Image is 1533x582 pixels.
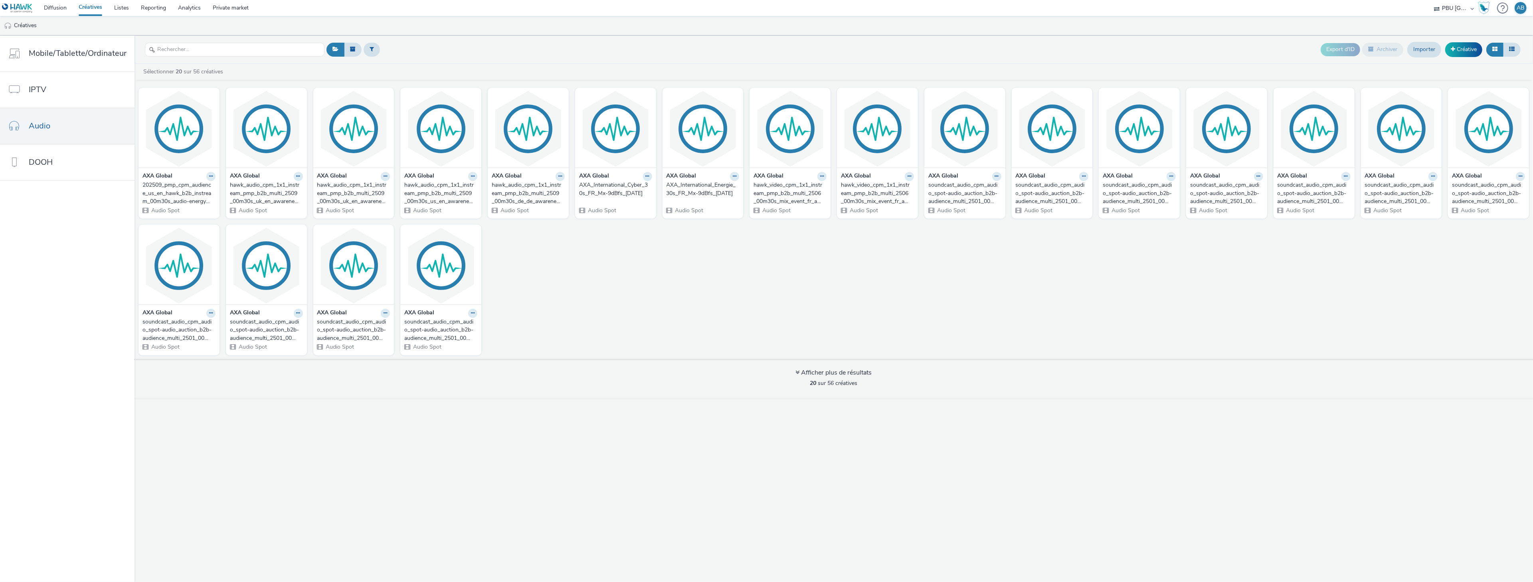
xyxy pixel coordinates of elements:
span: Audio Spot [1024,207,1053,214]
a: soundcast_audio_cpm_audio_spot-audio_auction_b2b-audience_multi_2501_00m30s_es_es_awareness_verti... [928,181,1001,205]
strong: AXA Global [404,172,434,181]
img: soundcast_audio_cpm_audio_spot-audio_auction_b2b-audience_multi_2501_00m30s_uk_en_awareness_verti... [1014,90,1091,168]
span: Audio Spot [150,207,180,214]
a: hawk_audio_cpm_1x1_instream_pmp_b2b_multi_2509_00m30s_uk_en_awareness_audio-cyber-cs4ca-europe-su... [317,181,390,205]
div: soundcast_audio_cpm_audio_spot-audio_auction_b2b-audience_multi_2501_00m30s_uk_en_awareness_verti... [1016,181,1086,205]
img: soundcast_audio_cpm_audio_spot-audio_auction_b2b-audience_multi_2501_00m30s_de_de_awareness_verti... [1276,90,1353,168]
strong: AXA Global [1365,172,1395,181]
a: soundcast_audio_cpm_audio_spot-audio_auction_b2b-audience_multi_2501_00m30s_es_es_awareness_verti... [404,318,477,342]
a: hawk_video_cpm_1x1_instream_pmp_b2b_multi_2506_00m30s_mix_event_fr_awareness_audio-cyber-fr-xl_ro... [841,181,914,205]
a: soundcast_audio_cpm_audio_spot-audio_auction_b2b-audience_multi_2501_00m30s_aus_en_awareness_vert... [1452,181,1525,205]
span: sur 56 créatives [810,379,858,387]
div: Afficher plus de résultats [796,368,872,377]
div: soundcast_audio_cpm_audio_spot-audio_auction_b2b-audience_multi_2501_00m30s_es_es_awareness_verti... [928,181,998,205]
div: hawk_audio_cpm_1x1_instream_pmp_b2b_multi_2509_00m30s_uk_en_awareness_audio-cyber-gartner-securit... [230,181,300,205]
strong: AXA Global [928,172,958,181]
a: hawk_audio_cpm_1x1_instream_pmp_b2b_multi_2509_00m30s_uk_en_awareness_audio-cyber-gartner-securit... [230,181,303,205]
span: Audio Spot [325,343,354,351]
strong: AXA Global [317,172,347,181]
span: Audio Spot [762,207,791,214]
strong: AXA Global [667,172,696,181]
a: Hawk Academy [1478,2,1493,14]
img: hawk_video_cpm_1x1_instream_pmp_b2b_multi_2506_00m30s_mix_event_fr_awareness_audio-energy-fr-xl_r... [752,90,829,168]
strong: AXA Global [142,172,172,181]
img: soundcast_audio_cpm_audio_spot-audio_auction_b2b-audience_multi_2501_00m30s_aus_en_awareness_vert... [140,227,218,304]
strong: AXA Global [317,309,347,318]
div: soundcast_audio_cpm_audio_spot-audio_auction_b2b-audience_multi_2501_00m30s_uk_en_awareness_verti... [1365,181,1435,205]
strong: AXA Global [1278,172,1308,181]
strong: AXA Global [1016,172,1046,181]
strong: AXA Global [404,309,434,318]
span: DOOH [29,156,53,168]
img: soundcast_audio_cpm_audio_spot-audio_auction_b2b-audience_multi_2501_00m30s_aus_en_awareness_vert... [1450,90,1527,168]
img: hawk_audio_cpm_1x1_instream_pmp_b2b_multi_2509_00m30s_uk_en_awareness_audio-cyber-gartner-securit... [228,90,305,168]
span: Audio Spot [412,343,441,351]
div: AB [1517,2,1525,14]
span: Audio Spot [412,207,441,214]
div: soundcast_audio_cpm_audio_spot-audio_auction_b2b-audience_multi_2501_00m30s_sg_en_awareness_verti... [1103,181,1173,205]
a: Importer [1407,42,1441,57]
button: Grille [1486,43,1503,56]
div: hawk_audio_cpm_1x1_instream_pmp_b2b_multi_2509_00m30s_us_en_awareness_audio-energy-climate-week-g... [404,181,474,205]
img: hawk_audio_cpm_1x1_instream_pmp_b2b_multi_2509_00m30s_us_en_awareness_audio-energy-climate-week-g... [402,90,479,168]
a: soundcast_audio_cpm_audio_spot-audio_auction_b2b-audience_multi_2501_00m30s_sg_en_awareness_verti... [1103,181,1176,205]
a: soundcast_audio_cpm_audio_spot-audio_auction_b2b-audience_multi_2501_00m30s_de_de_awareness_verti... [1278,181,1351,205]
div: soundcast_audio_cpm_audio_spot-audio_auction_b2b-audience_multi_2501_00m30s_aus_en_awareness_vert... [142,318,212,342]
div: soundcast_audio_cpm_audio_spot-audio_auction_b2b-audience_multi_2501_00m30s_fr_fr_awareness_verti... [317,318,387,342]
span: Audio Spot [1198,207,1227,214]
div: hawk_video_cpm_1x1_instream_pmp_b2b_multi_2506_00m30s_mix_event_fr_awareness_audio-energy-fr-xl_r... [754,181,823,205]
div: AXA_International_Cyber_30s_FR_Mx-9dBfs_[DATE] [579,181,649,197]
div: hawk_audio_cpm_1x1_instream_pmp_b2b_multi_2509_00m30s_uk_en_awareness_audio-cyber-cs4ca-europe-su... [317,181,387,205]
a: AXA_International_Cyber_30s_FR_Mx-9dBfs_[DATE] [579,181,652,197]
strong: AXA Global [230,309,260,318]
img: audio [4,22,12,30]
img: soundcast_audio_cpm_audio_spot-audio_auction_b2b-audience_multi_2501_00m30s_es_es_awareness_verti... [926,90,1003,168]
button: Liste [1503,43,1521,56]
img: soundcast_audio_cpm_audio_spot-audio_auction_b2b-audience_multi_2501_00m30s_fr_fr_awareness_verti... [228,227,305,304]
span: Audio [29,120,50,132]
a: Sélectionner sur 56 créatives [142,68,226,75]
div: soundcast_audio_cpm_audio_spot-audio_auction_b2b-audience_multi_2501_00m30s_us_en_awareness_verti... [1190,181,1260,205]
div: AXA_International_Energie_30s_FR_Mx-9dBfs_[DATE] [667,181,736,197]
img: hawk_audio_cpm_1x1_instream_pmp_b2b_multi_2509_00m30s_de_de_awareness_audio-cyber-cybersec-2025_r... [490,90,567,168]
strong: AXA Global [230,172,260,181]
div: soundcast_audio_cpm_audio_spot-audio_auction_b2b-audience_multi_2501_00m30s_es_es_awareness_verti... [404,318,474,342]
span: Audio Spot [587,207,616,214]
span: Audio Spot [1460,207,1489,214]
strong: AXA Global [754,172,783,181]
img: soundcast_audio_cpm_audio_spot-audio_auction_b2b-audience_multi_2501_00m30s_sg_en_awareness_verti... [1101,90,1178,168]
img: soundcast_audio_cpm_audio_spot-audio_auction_b2b-audience_multi_2501_00m30s_us_en_awareness_verti... [1188,90,1265,168]
div: soundcast_audio_cpm_audio_spot-audio_auction_b2b-audience_multi_2501_00m30s_fr_fr_awareness_verti... [230,318,300,342]
span: Audio Spot [936,207,965,214]
img: undefined Logo [2,3,33,13]
a: soundcast_audio_cpm_audio_spot-audio_auction_b2b-audience_multi_2501_00m30s_us_en_awareness_verti... [1190,181,1263,205]
strong: AXA Global [579,172,609,181]
strong: AXA Global [1190,172,1220,181]
span: Audio Spot [1286,207,1315,214]
strong: 20 [810,379,817,387]
a: hawk_audio_cpm_1x1_instream_pmp_b2b_multi_2509_00m30s_de_de_awareness_audio-cyber-cybersec-2025_r... [492,181,565,205]
div: soundcast_audio_cpm_audio_spot-audio_auction_b2b-audience_multi_2501_00m30s_aus_en_awareness_vert... [1452,181,1522,205]
span: Audio Spot [325,207,354,214]
span: Audio Spot [238,207,267,214]
a: AXA_International_Energie_30s_FR_Mx-9dBfs_[DATE] [667,181,740,197]
strong: AXA Global [1103,172,1133,181]
span: Audio Spot [238,343,267,351]
div: Hawk Academy [1478,2,1490,14]
strong: AXA Global [1452,172,1482,181]
img: hawk_video_cpm_1x1_instream_pmp_b2b_multi_2506_00m30s_mix_event_fr_awareness_audio-cyber-fr-xl_ro... [839,90,916,168]
img: soundcast_audio_cpm_audio_spot-audio_auction_b2b-audience_multi_2501_00m30s_fr_fr_awareness_verti... [315,227,392,304]
strong: 20 [176,68,182,75]
input: Rechercher... [145,43,324,57]
a: soundcast_audio_cpm_audio_spot-audio_auction_b2b-audience_multi_2501_00m30s_uk_en_awareness_verti... [1016,181,1089,205]
span: Audio Spot [1373,207,1402,214]
span: Mobile/Tablette/Ordinateur [29,47,127,59]
strong: AXA Global [142,309,172,318]
a: hawk_video_cpm_1x1_instream_pmp_b2b_multi_2506_00m30s_mix_event_fr_awareness_audio-energy-fr-xl_r... [754,181,827,205]
img: soundcast_audio_cpm_audio_spot-audio_auction_b2b-audience_multi_2501_00m30s_es_es_awareness_verti... [402,227,479,304]
a: soundcast_audio_cpm_audio_spot-audio_auction_b2b-audience_multi_2501_00m30s_aus_en_awareness_vert... [142,318,216,342]
div: hawk_audio_cpm_1x1_instream_pmp_b2b_multi_2509_00m30s_de_de_awareness_audio-cyber-cybersec-2025_r... [492,181,562,205]
div: hawk_video_cpm_1x1_instream_pmp_b2b_multi_2506_00m30s_mix_event_fr_awareness_audio-cyber-fr-xl_ro... [841,181,911,205]
span: Audio Spot [500,207,529,214]
button: Archiver [1362,43,1403,56]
